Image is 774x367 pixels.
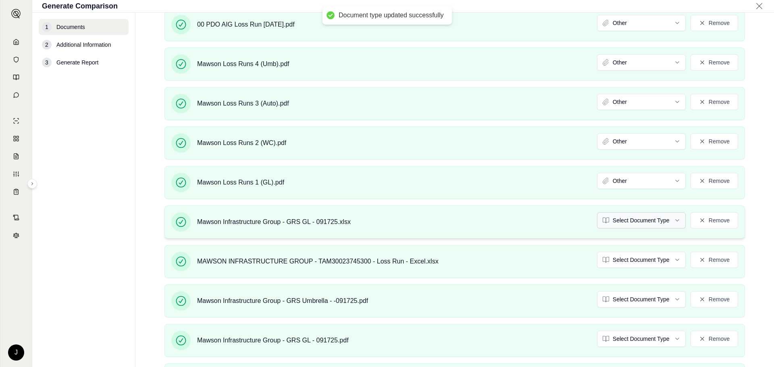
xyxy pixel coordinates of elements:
a: Custom Report [5,166,27,182]
h1: Generate Comparison [42,0,118,12]
a: Claim Coverage [5,148,27,164]
button: Remove [691,291,738,307]
a: Documents Vault [5,52,27,68]
a: Legal Search Engine [5,227,27,243]
button: Expand sidebar [27,179,37,189]
span: Mawson Infrastructure Group - GRS Umbrella - -091725.pdf [197,296,368,306]
span: Mawson Loss Runs 4 (Umb).pdf [197,59,289,69]
span: Mawson Infrastructure Group - GRS GL - 091725.pdf [197,336,349,345]
a: Policy Comparisons [5,131,27,147]
a: Single Policy [5,113,27,129]
div: 2 [42,40,52,50]
div: J [8,344,24,361]
a: Prompt Library [5,69,27,85]
span: Mawson Loss Runs 3 (Auto).pdf [197,99,289,108]
div: 1 [42,22,52,32]
img: Expand sidebar [11,9,21,19]
span: Additional Information [56,41,111,49]
a: Chat [5,87,27,103]
span: Mawson Infrastructure Group - GRS GL - 091725.xlsx [197,217,351,227]
a: Coverage Table [5,184,27,200]
span: Documents [56,23,85,31]
button: Remove [691,15,738,31]
button: Remove [691,94,738,110]
a: Contract Analysis [5,209,27,226]
span: MAWSON INFRASTRUCTURE GROUP - TAM30023745300 - Loss Run - Excel.xlsx [197,257,439,266]
button: Remove [691,54,738,70]
button: Remove [691,173,738,189]
span: Generate Report [56,58,98,66]
div: Document type updated successfully [339,11,444,20]
div: 3 [42,58,52,67]
button: Remove [691,331,738,347]
a: Home [5,34,27,50]
button: Expand sidebar [8,6,24,22]
button: Remove [691,252,738,268]
span: Mawson Loss Runs 2 (WC).pdf [197,138,286,148]
span: Mawson Loss Runs 1 (GL).pdf [197,178,284,187]
button: Remove [691,133,738,149]
span: 00 PDO AIG Loss Run [DATE].pdf [197,20,295,29]
button: Remove [691,212,738,228]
